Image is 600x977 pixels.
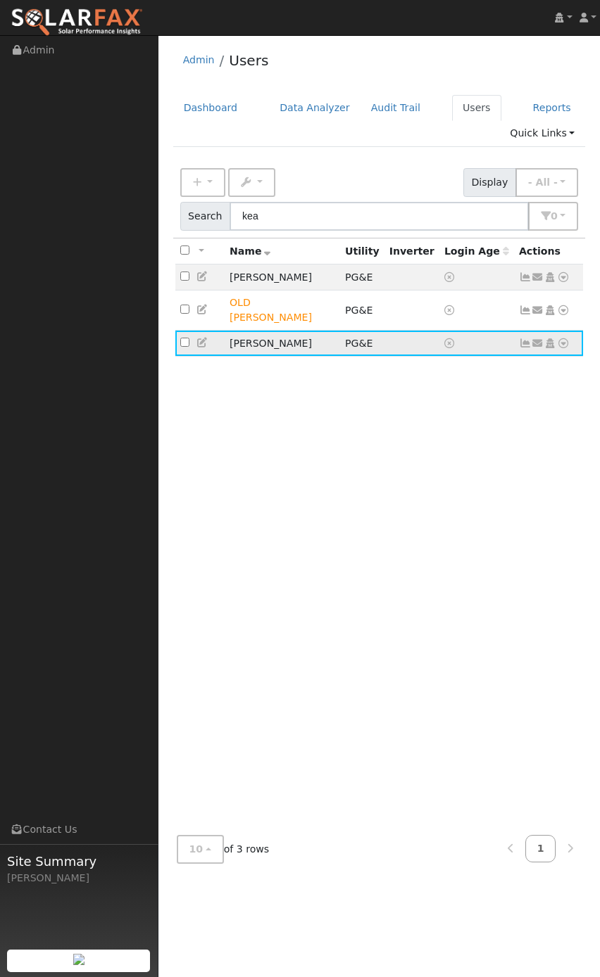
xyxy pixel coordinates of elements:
[525,835,556,862] a: 1
[519,305,532,316] a: Show Graph
[519,244,578,259] div: Actions
[523,95,582,121] a: Reports
[225,290,340,330] td: Lead
[444,305,457,316] a: No login access
[225,331,340,357] td: [PERSON_NAME]
[7,871,151,886] div: [PERSON_NAME]
[528,202,578,231] button: 0
[189,843,204,855] span: 10
[532,336,544,351] a: tkeaney@scfair.org
[515,168,579,197] button: - All -
[269,95,361,121] a: Data Analyzer
[519,338,532,349] a: Show Graph
[196,337,209,348] a: Edit User
[225,264,340,290] td: [PERSON_NAME]
[229,52,268,69] a: Users
[444,272,457,283] a: No login access
[7,852,151,871] span: Site Summary
[180,202,230,231] span: Search
[183,54,215,65] a: Admin
[444,245,509,257] span: Days since last login
[544,338,556,349] a: Login As
[11,8,143,37] img: SolarFax
[532,270,544,285] a: ikeabou@gmail.com
[345,305,373,316] span: PG&E
[452,95,501,121] a: Users
[544,305,556,316] a: Login As
[463,168,516,197] span: Display
[230,202,529,231] input: Search
[73,954,85,965] img: retrieve
[361,95,431,121] a: Audit Trail
[444,338,457,349] a: No login access
[345,272,373,283] span: PG&E
[196,271,209,282] a: Edit User
[230,245,271,257] span: Name
[389,244,435,259] div: Inverter
[196,304,209,315] a: Edit User
[557,303,570,318] a: Other actions
[557,270,570,285] a: Other actions
[544,272,556,283] a: Login As
[557,336,570,351] a: Other actions
[345,338,373,349] span: PG&E
[177,835,270,864] span: of 3 rows
[499,120,585,146] a: Quick Links
[173,95,249,121] a: Dashboard
[345,244,380,259] div: Utility
[177,835,224,864] button: 10
[532,303,544,318] a: mikealbaum@yahoo.com
[519,272,532,283] a: Show Graph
